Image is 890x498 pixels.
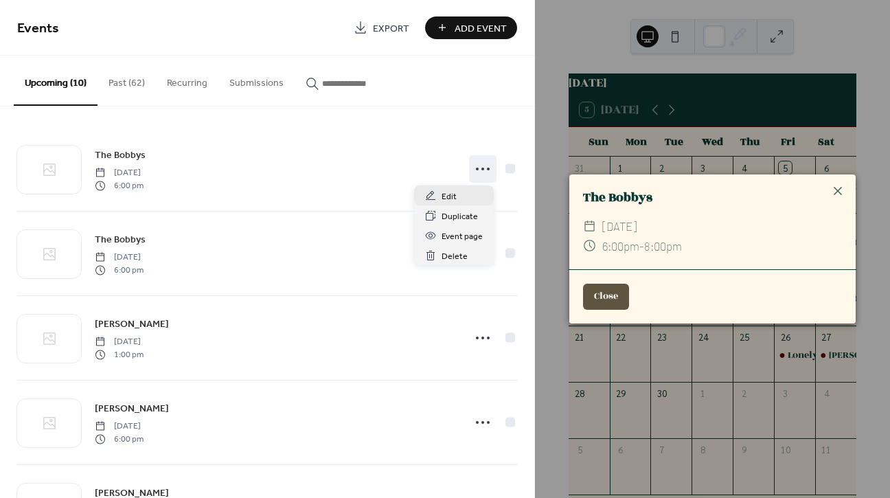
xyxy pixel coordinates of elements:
[95,402,169,416] span: [PERSON_NAME]
[583,284,629,310] button: Close
[95,179,144,192] span: 6:00 pm
[95,148,146,163] span: The Bobbys
[95,336,144,348] span: [DATE]
[95,317,169,332] span: [PERSON_NAME]
[602,239,639,253] span: 6:00pm
[95,316,169,332] a: [PERSON_NAME]
[583,216,596,236] div: ​
[95,264,144,276] span: 6:00 pm
[442,249,468,264] span: Delete
[569,188,856,208] div: The Bobbys
[95,348,144,361] span: 1:00 pm
[218,56,295,104] button: Submissions
[14,56,98,106] button: Upcoming (10)
[98,56,156,104] button: Past (62)
[17,15,59,42] span: Events
[95,420,144,433] span: [DATE]
[455,21,507,36] span: Add Event
[95,147,146,163] a: The Bobbys
[95,251,144,264] span: [DATE]
[95,167,144,179] span: [DATE]
[95,233,146,247] span: The Bobbys
[583,236,596,256] div: ​
[95,231,146,247] a: The Bobbys
[425,16,517,39] button: Add Event
[442,210,478,224] span: Duplicate
[95,433,144,445] span: 6:00 pm
[95,400,169,416] a: [PERSON_NAME]
[442,229,483,244] span: Event page
[639,239,644,253] span: -
[442,190,457,204] span: Edit
[602,216,637,236] span: [DATE]
[373,21,409,36] span: Export
[343,16,420,39] a: Export
[156,56,218,104] button: Recurring
[644,239,682,253] span: 8:00pm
